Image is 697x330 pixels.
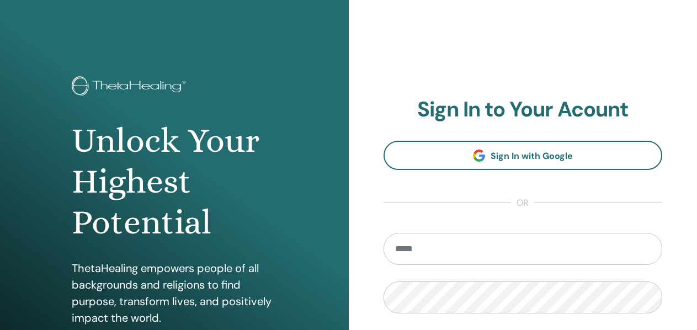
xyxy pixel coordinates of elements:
[511,196,534,210] span: or
[72,260,276,326] p: ThetaHealing empowers people of all backgrounds and religions to find purpose, transform lives, a...
[72,120,276,243] h1: Unlock Your Highest Potential
[384,97,663,123] h2: Sign In to Your Acount
[384,141,663,170] a: Sign In with Google
[491,150,573,162] span: Sign In with Google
